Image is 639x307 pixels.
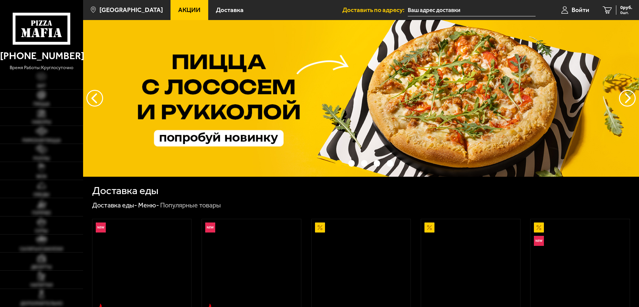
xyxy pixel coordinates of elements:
[335,160,342,166] button: точки переключения
[216,7,244,13] span: Доставка
[33,156,50,161] span: Роллы
[178,7,201,13] span: Акции
[30,283,53,288] span: Напитки
[86,90,103,107] button: следующий
[33,192,49,197] span: Обеды
[424,222,434,233] img: Акционный
[205,222,215,233] img: Новинка
[32,211,51,215] span: Горячее
[32,120,51,125] span: Наборы
[387,160,393,166] button: точки переключения
[96,222,106,233] img: Новинка
[138,201,159,209] a: Меню-
[619,90,636,107] button: предыдущий
[374,160,380,166] button: точки переключения
[92,201,137,209] a: Доставка еды-
[315,222,325,233] img: Акционный
[620,5,632,10] span: 0 руб.
[160,201,221,210] div: Популярные товары
[20,301,63,306] span: Дополнительно
[92,185,158,196] h1: Доставка еды
[99,7,163,13] span: [GEOGRAPHIC_DATA]
[31,265,52,270] span: Десерты
[36,174,47,179] span: WOK
[534,236,544,246] img: Новинка
[408,4,536,16] input: Ваш адрес доставки
[361,160,367,166] button: точки переключения
[35,229,48,234] span: Супы
[37,84,46,89] span: Хит
[20,247,63,252] span: Салаты и закуски
[534,222,544,233] img: Акционный
[348,160,355,166] button: точки переключения
[620,11,632,15] span: 0 шт.
[572,7,589,13] span: Войти
[33,102,50,107] span: Пицца
[342,7,408,13] span: Доставить по адресу:
[22,138,61,143] span: Римская пицца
